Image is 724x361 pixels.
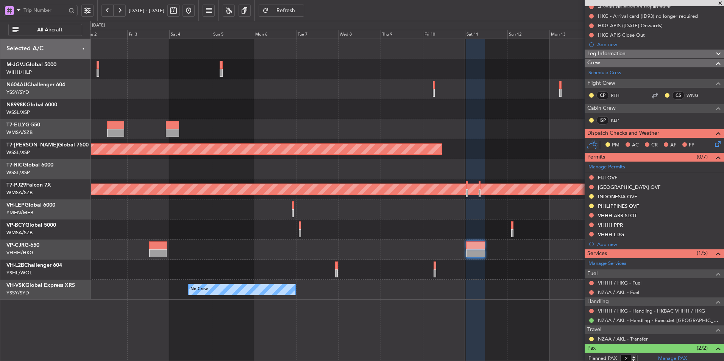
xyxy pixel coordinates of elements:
[597,41,720,48] div: Add new
[6,189,33,196] a: WMSA/SZB
[6,202,25,208] span: VH-LEP
[6,69,32,76] a: WIHH/HLP
[587,129,659,138] span: Dispatch Checks and Weather
[259,5,304,17] button: Refresh
[6,102,27,107] span: N8998K
[612,142,619,149] span: PM
[6,62,26,67] span: M-JGVJ
[338,30,381,39] div: Wed 8
[6,102,57,107] a: N8998KGlobal 6000
[381,30,423,39] div: Thu 9
[598,231,624,238] div: VHHH LDG
[587,50,626,58] span: Leg Information
[587,79,615,88] span: Flight Crew
[598,222,623,228] div: VHHH PPR
[598,308,705,314] a: VHHH / HKG - Handling - HKBAC VHHH / HKG
[127,30,170,39] div: Fri 3
[598,336,648,342] a: NZAA / AKL - Transfer
[6,149,30,156] a: WSSL/XSP
[507,30,550,39] div: Sun 12
[6,82,65,87] a: N604AUChallenger 604
[6,162,53,168] a: T7-RICGlobal 6000
[6,223,25,228] span: VP-BCY
[6,223,56,228] a: VP-BCYGlobal 5000
[587,104,616,113] span: Cabin Crew
[598,13,698,19] div: HKG - Arrival card (ID93) no longer required
[651,142,658,149] span: CR
[598,32,645,38] div: HKG APIS Close Out
[587,249,607,258] span: Services
[598,174,617,181] div: FIJI OVF
[6,122,40,128] a: T7-ELLYG-550
[212,30,254,39] div: Sun 5
[588,260,626,268] a: Manage Services
[6,89,29,96] a: YSSY/SYD
[587,153,605,162] span: Permits
[6,269,32,276] a: YSHL/WOL
[92,22,105,29] div: [DATE]
[129,7,164,14] span: [DATE] - [DATE]
[6,169,30,176] a: WSSL/XSP
[587,59,600,67] span: Crew
[588,163,625,171] a: Manage Permits
[296,30,339,39] div: Tue 7
[6,62,56,67] a: M-JGVJGlobal 5000
[687,92,704,99] a: WNG
[6,289,29,296] a: YSSY/SYD
[423,30,465,39] div: Fri 10
[6,243,39,248] a: VP-CJRG-650
[598,193,637,200] div: INDONESIA OVF
[8,24,82,36] button: All Aircraft
[611,117,628,124] a: KLP
[23,5,66,16] input: Trip Number
[596,116,609,124] div: ISP
[588,69,621,77] a: Schedule Crew
[598,184,660,190] div: [GEOGRAPHIC_DATA] OVF
[6,202,55,208] a: VH-LEPGlobal 6000
[587,344,596,353] span: Pax
[6,229,33,236] a: WMSA/SZB
[6,263,24,268] span: VH-L2B
[6,162,23,168] span: T7-RIC
[20,27,80,33] span: All Aircraft
[598,22,663,29] div: HKG APIS ([DATE] Onwards)
[632,142,639,149] span: AC
[169,30,212,39] div: Sat 4
[6,182,26,188] span: T7-PJ29
[6,209,33,216] a: YMEN/MEB
[6,249,33,256] a: VHHH/HKG
[587,297,609,306] span: Handling
[85,30,127,39] div: Thu 2
[598,3,671,10] div: Aircraft disinsection requirement
[6,283,25,288] span: VH-VSK
[598,317,720,324] a: NZAA / AKL - Handling - ExecuJet [GEOGRAPHIC_DATA] FBO NZAA / [GEOGRAPHIC_DATA]
[697,249,708,257] span: (1/5)
[6,283,75,288] a: VH-VSKGlobal Express XRS
[6,263,62,268] a: VH-L2BChallenger 604
[598,203,639,209] div: PHILIPPINES OVF
[6,182,51,188] a: T7-PJ29Falcon 7X
[597,241,720,247] div: Add new
[6,142,58,148] span: T7-[PERSON_NAME]
[670,142,676,149] span: AF
[611,92,628,99] a: RTH
[190,284,208,295] div: No Crew
[6,109,30,116] a: WSSL/XSP
[549,30,592,39] div: Mon 13
[689,142,694,149] span: FP
[270,8,301,13] span: Refresh
[254,30,296,39] div: Mon 6
[465,30,507,39] div: Sat 11
[598,280,641,286] a: VHHH / HKG - Fuel
[6,129,33,136] a: WMSA/SZB
[6,122,25,128] span: T7-ELLY
[587,269,598,278] span: Fuel
[587,325,601,334] span: Travel
[598,212,637,219] div: VHHH ARR SLOT
[6,243,25,248] span: VP-CJR
[596,91,609,100] div: CP
[598,289,639,296] a: NZAA / AKL - Fuel
[6,82,27,87] span: N604AU
[697,344,708,352] span: (2/2)
[697,153,708,161] span: (0/7)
